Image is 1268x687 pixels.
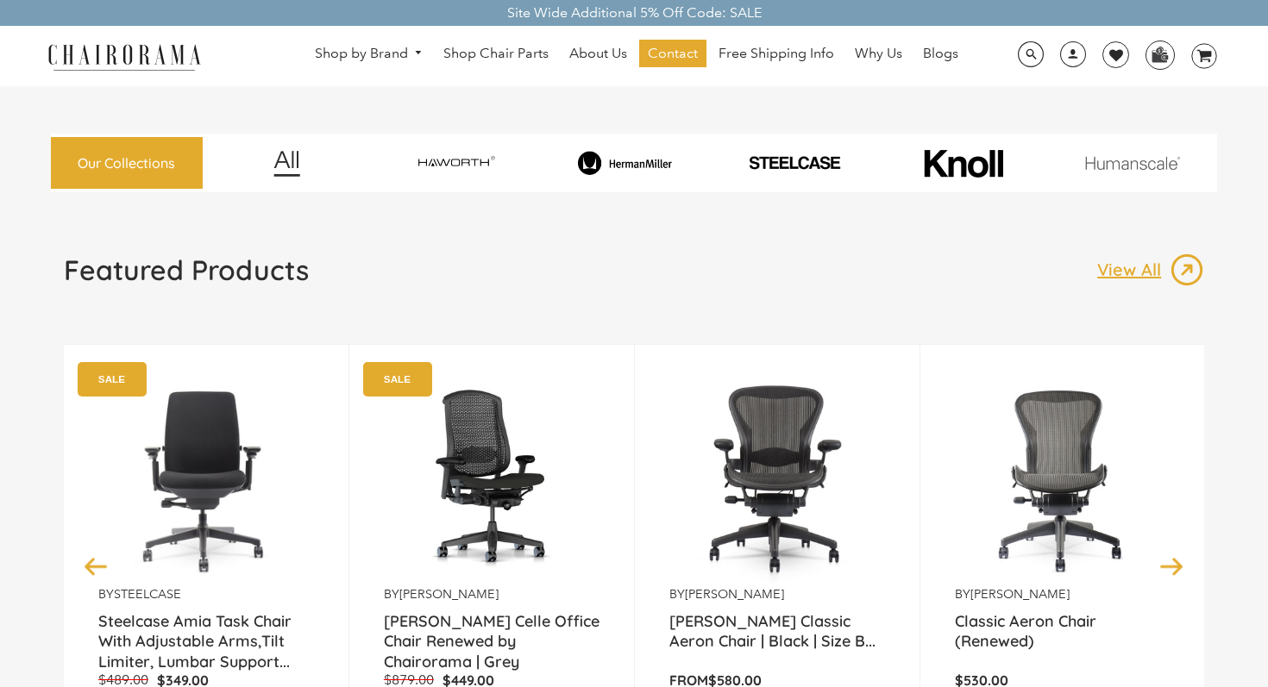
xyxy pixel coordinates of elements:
a: Steelcase [114,586,181,602]
span: Blogs [923,45,958,63]
img: PHOTO-2024-07-09-00-53-10-removebg-preview.png [712,154,876,172]
span: Why Us [855,45,902,63]
p: View All [1097,259,1170,281]
a: [PERSON_NAME] Celle Office Chair Renewed by Chairorama | Grey [384,611,599,654]
a: Contact [639,40,706,67]
img: image_13.png [1170,253,1204,287]
text: SALE [98,373,125,384]
a: Herman Miller Celle Office Chair Renewed by Chairorama | Grey - chairorama Herman Miller Celle Of... [384,371,599,586]
span: About Us [569,45,627,63]
a: Free Shipping Info [710,40,843,67]
button: Next [1157,551,1187,581]
a: View All [1097,253,1204,287]
img: image_10_1.png [885,147,1041,179]
a: [PERSON_NAME] [970,586,1070,602]
a: Shop by Brand [306,41,432,67]
a: Why Us [846,40,911,67]
h1: Featured Products [64,253,309,287]
img: Amia Chair by chairorama.com [98,371,314,586]
img: image_7_14f0750b-d084-457f-979a-a1ab9f6582c4.png [374,147,537,180]
a: Blogs [914,40,967,67]
span: Free Shipping Info [719,45,834,63]
nav: DesktopNavigation [284,40,989,72]
img: Herman Miller Classic Aeron Chair | Black | Size B (Renewed) - chairorama [669,371,885,586]
p: by [955,586,1171,603]
a: Our Collections [51,137,203,190]
a: [PERSON_NAME] [399,586,499,602]
a: Herman Miller Classic Aeron Chair | Black | Size B (Renewed) - chairorama Herman Miller Classic A... [669,371,885,586]
span: Contact [648,45,698,63]
a: Classic Aeron Chair (Renewed) [955,611,1171,654]
img: image_8_173eb7e0-7579-41b4-bc8e-4ba0b8ba93e8.png [543,151,706,175]
button: Previous [81,551,111,581]
img: image_12.png [239,150,335,177]
p: by [98,586,314,603]
img: image_11.png [1051,156,1214,170]
img: WhatsApp_Image_2024-07-12_at_16.23.01.webp [1146,41,1173,67]
img: chairorama [38,41,210,72]
a: About Us [561,40,636,67]
a: Shop Chair Parts [435,40,557,67]
p: by [384,586,599,603]
p: by [669,586,885,603]
a: Featured Products [64,253,309,301]
img: Herman Miller Celle Office Chair Renewed by Chairorama | Grey - chairorama [384,371,599,586]
span: Shop Chair Parts [443,45,549,63]
a: [PERSON_NAME] Classic Aeron Chair | Black | Size B... [669,611,885,654]
a: Amia Chair by chairorama.com Renewed Amia Chair chairorama.com [98,371,314,586]
img: Classic Aeron Chair (Renewed) - chairorama [955,371,1171,586]
a: Steelcase Amia Task Chair With Adjustable Arms,Tilt Limiter, Lumbar Support... [98,611,314,654]
a: [PERSON_NAME] [685,586,784,602]
text: SALE [384,373,411,384]
a: Classic Aeron Chair (Renewed) - chairorama Classic Aeron Chair (Renewed) - chairorama [955,371,1171,586]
